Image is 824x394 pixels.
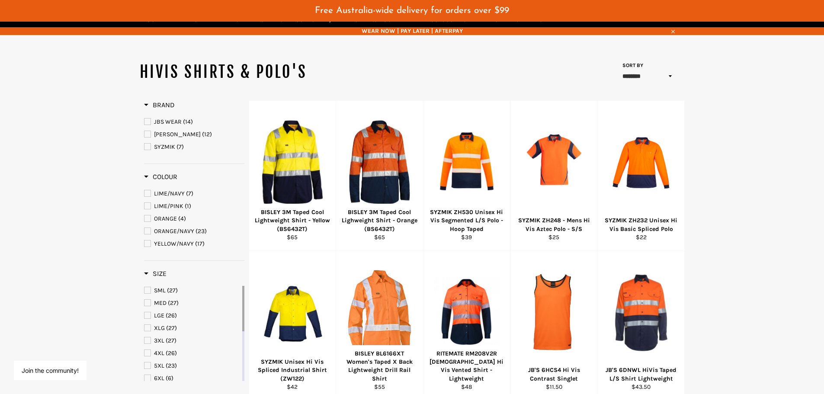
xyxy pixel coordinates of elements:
[168,299,179,307] span: (27)
[144,311,240,320] a: LGE
[342,208,418,233] div: BISLEY 3M Taped Cool Lighweight Shirt - Orange (BS6432T)
[154,299,167,307] span: MED
[202,131,212,138] span: (12)
[154,215,177,222] span: ORANGE
[166,349,177,357] span: (26)
[185,202,191,210] span: (1)
[154,118,182,125] span: JBS WEAR
[144,101,175,109] h3: Brand
[154,349,164,357] span: 4XL
[166,324,177,332] span: (27)
[434,276,500,348] img: RITEMATE RM208V2R Ladies Hi Vis Vented Shirt - Workin Gear
[254,208,330,233] div: BISLEY 3M Taped Cool Lightweight Shirt - Yellow (BS6432T)
[144,374,240,383] a: 6XL
[342,383,418,391] div: $55
[429,383,505,391] div: $48
[144,269,167,278] h3: Size
[144,173,177,181] h3: Colour
[144,336,240,346] a: 3XL
[516,383,592,391] div: $11.50
[144,202,244,211] a: LIME/PINK
[144,286,240,295] a: SML
[154,312,164,319] span: LGE
[603,233,679,241] div: $22
[516,233,592,241] div: $25
[196,227,207,235] span: (23)
[186,190,193,197] span: (7)
[183,118,193,125] span: (14)
[429,349,505,383] div: RITEMATE RM208V2R [DEMOGRAPHIC_DATA] Hi Vis Vented Shirt - Lightweight
[144,239,244,249] a: YELLOW/NAVY
[144,117,244,127] a: JBS WEAR
[516,366,592,383] div: JB'S 6HCS4 Hi Vis Contrast Singlet
[260,266,325,358] img: SYZMIK ZW122 Unisex Hi Vis Spliced Industrial Shirt - Workin Gear
[315,6,509,15] span: Free Australia-wide delivery for orders over $99
[166,337,176,344] span: (27)
[144,189,244,199] a: LIME/NAVY
[154,362,164,369] span: 5XL
[144,298,240,308] a: MED
[347,119,412,206] img: BISLEY BS6432T 3M Taped Cool Lighweight Shirt - Orange - Workin' Gear
[166,362,177,369] span: (23)
[154,324,165,332] span: XLG
[260,119,325,206] img: BISLEY BS6432T 3M Taped Cool Lightweight Shirt - Yellow - Workin' Gear
[603,366,679,383] div: JB'S 6DNWL HiVis Taped L/S Shirt Lightweight
[154,131,201,138] span: [PERSON_NAME]
[342,349,418,383] div: BISLEY BL6166XT Women's Taped X Back Lightweight Drill Rail Shirt
[154,190,185,197] span: LIME/NAVY
[154,240,194,247] span: YELLOW/NAVY
[144,349,240,358] a: 4XL
[166,312,177,319] span: (26)
[521,116,587,208] img: SYZMIK ZH248 - Mens Hi Vis Aztec Polo - S/S - Workin' Gear
[144,324,240,333] a: XLG
[144,227,244,236] a: ORANGE/NAVY
[154,143,175,151] span: SYZMIK
[144,214,244,224] a: ORANGE
[609,272,674,352] img: JB'S 6DNWL HiVis Taped L/S Shirt Lightweight - Workin' Gear
[336,101,423,250] a: BISLEY BS6432T 3M Taped Cool Lighweight Shirt - Orange - Workin' Gear BISLEY 3M Taped Cool Lighwe...
[521,272,587,352] img: JB'S 6HCS4 Hi Vis Contrast Singlet - Workin' Gear
[342,233,418,241] div: $65
[434,130,500,195] img: SYZMIK ZH530 Unisex Hi Vis Segmented L/S Polo - Hoop Taped - Workin' Gear
[178,215,186,222] span: (4)
[144,142,244,152] a: SYZMIK
[176,143,184,151] span: (7)
[154,375,164,382] span: 6XL
[620,62,644,69] label: Sort by
[249,101,336,250] a: BISLEY BS6432T 3M Taped Cool Lightweight Shirt - Yellow - Workin' Gear BISLEY 3M Taped Cool Light...
[423,101,510,250] a: SYZMIK ZH530 Unisex Hi Vis Segmented L/S Polo - Hoop Taped - Workin' Gear SYZMIK ZH530 Unisex Hi ...
[597,101,685,250] a: SYZMIK ZH232 Unisex Hi Vis Basic Spliced Polo - Workin' Gear SYZMIK ZH232 Unisex Hi Vis Basic Spl...
[140,27,685,35] span: WEAR NOW | PAY LATER | AFTERPAY
[429,208,505,233] div: SYZMIK ZH530 Unisex Hi Vis Segmented L/S Polo - Hoop Taped
[254,233,330,241] div: $65
[140,61,412,83] h1: HIVIS SHIRTS & POLO'S
[154,227,194,235] span: ORANGE/NAVY
[603,383,679,391] div: $43.50
[167,287,178,294] span: (27)
[166,375,173,382] span: (6)
[429,233,505,241] div: $39
[195,240,205,247] span: (17)
[254,358,330,383] div: SYZMIK Unisex Hi Vis Spliced Industrial Shirt (ZW122)
[347,269,412,356] img: BISLEY BL6166XT Women's Taped X Back Lightweight Drill Rail Shirt - Workin Gear
[154,337,164,344] span: 3XL
[22,367,79,374] button: Join the community!
[603,216,679,233] div: SYZMIK ZH232 Unisex Hi Vis Basic Spliced Polo
[154,287,166,294] span: SML
[144,130,244,139] a: BISLEY
[516,216,592,233] div: SYZMIK ZH248 - Mens Hi Vis Aztec Polo - S/S
[510,101,597,250] a: SYZMIK ZH248 - Mens Hi Vis Aztec Polo - S/S - Workin' Gear SYZMIK ZH248 - Mens Hi Vis Aztec Polo ...
[154,202,183,210] span: LIME/PINK
[609,116,674,208] img: SYZMIK ZH232 Unisex Hi Vis Basic Spliced Polo - Workin' Gear
[254,383,330,391] div: $42
[144,361,240,371] a: 5XL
